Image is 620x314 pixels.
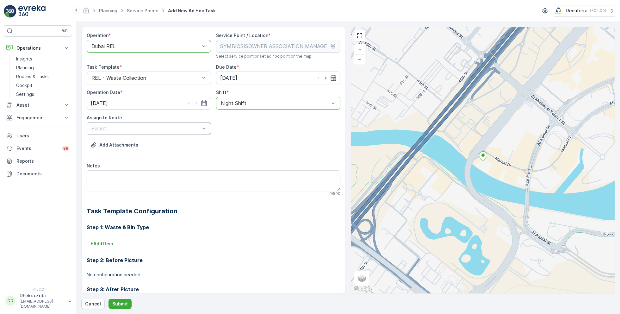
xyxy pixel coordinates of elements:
[554,7,564,14] img: Screenshot_2024-07-26_at_13.33.01.png
[4,42,72,54] button: Operations
[87,256,340,264] h3: Step 2: Before Picture
[16,133,70,139] p: Users
[167,8,217,14] span: Add New Ad Hoc Task
[87,64,120,70] label: Task Template
[16,171,70,177] p: Documents
[554,5,615,16] button: Renuterra(+04:00)
[108,299,132,309] button: Submit
[87,33,108,38] label: Operation
[81,299,105,309] button: Cancel
[355,54,364,64] a: Zoom Out
[63,146,68,151] p: 99
[14,63,72,72] a: Planning
[14,54,72,63] a: Insights
[16,56,32,62] p: Insights
[5,296,15,306] div: DD
[216,33,268,38] label: Service Point / Location
[566,8,587,14] p: Renuterra
[4,142,72,155] a: Events99
[16,73,49,80] p: Routes & Tasks
[353,285,374,293] img: Google
[4,167,72,180] a: Documents
[4,99,72,111] button: Asset
[61,28,68,34] p: ⌘B
[216,72,340,84] input: dd/mm/yyyy
[16,145,58,152] p: Events
[16,115,59,121] p: Engagement
[16,91,34,97] p: Settings
[4,155,72,167] a: Reports
[329,191,340,196] p: 0 / 500
[358,47,361,52] span: +
[87,90,120,95] label: Operation Date
[16,65,34,71] p: Planning
[4,287,72,291] span: v 1.52.2
[355,271,369,285] a: Layers
[90,241,113,247] p: + Add Item
[4,111,72,124] button: Engagement
[4,5,16,18] img: logo
[127,8,158,13] a: Service Points
[355,31,364,41] a: View Fullscreen
[87,163,100,168] label: Notes
[358,56,361,62] span: −
[216,54,313,59] span: Select service point or set ad hoc point on the map.
[85,301,101,307] p: Cancel
[87,223,340,231] h3: Step 1: Waste & Bin Type
[20,292,65,299] p: Dhekra.Zribi
[87,239,117,249] button: +Add Item
[4,292,72,309] button: DDDhekra.Zribi[EMAIL_ADDRESS][DOMAIN_NAME]
[216,40,340,53] input: SYMBIOSISOWNER ASSOCIATION MANAGEMENT SERVICES-Business Bay
[87,272,340,278] p: No configuration needed.
[16,102,59,108] p: Asset
[112,301,128,307] p: Submit
[87,140,142,150] button: Upload File
[87,206,340,216] h2: Task Template Configuration
[353,285,374,293] a: Open this area in Google Maps (opens a new window)
[14,72,72,81] a: Routes & Tasks
[16,82,33,89] p: Cockpit
[355,45,364,54] a: Zoom In
[99,8,117,13] a: Planning
[14,90,72,99] a: Settings
[4,129,72,142] a: Users
[87,97,211,110] input: dd/mm/yyyy
[99,142,138,148] p: Add Attachments
[16,45,59,51] p: Operations
[216,64,237,70] label: Due Date
[20,299,65,309] p: [EMAIL_ADDRESS][DOMAIN_NAME]
[216,90,226,95] label: Shift
[16,158,70,164] p: Reports
[87,286,340,293] h3: Step 3: After Picture
[14,81,72,90] a: Cockpit
[18,5,46,18] img: logo_light-DOdMpM7g.png
[91,125,200,132] p: Select
[83,9,90,15] a: Homepage
[590,8,606,13] p: ( +04:00 )
[87,115,122,120] label: Assign to Route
